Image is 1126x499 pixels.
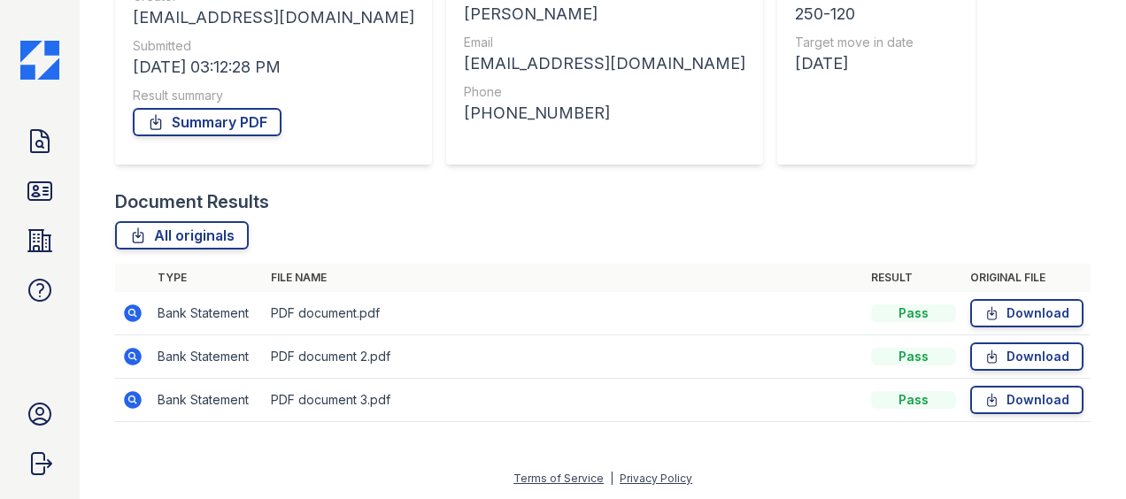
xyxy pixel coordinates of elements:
a: Summary PDF [133,108,281,136]
a: Download [970,342,1084,371]
div: [EMAIL_ADDRESS][DOMAIN_NAME] [133,5,414,30]
img: CE_Icon_Blue-c292c112584629df590d857e76928e9f676e5b41ef8f769ba2f05ee15b207248.png [20,41,59,80]
div: [EMAIL_ADDRESS][DOMAIN_NAME] [464,51,745,76]
div: Submitted [133,37,414,55]
a: Privacy Policy [620,472,692,485]
div: [DATE] [795,51,929,76]
div: Pass [871,304,956,322]
div: [DATE] 03:12:28 PM [133,55,414,80]
td: PDF document 2.pdf [264,335,864,379]
div: Pass [871,391,956,409]
a: Download [970,299,1084,327]
div: Document Results [115,189,269,214]
div: [PHONE_NUMBER] [464,101,745,126]
div: Pass [871,348,956,365]
div: Phone [464,83,745,101]
div: Email [464,34,745,51]
a: Download [970,386,1084,414]
div: [PERSON_NAME] [464,2,745,27]
div: Target move in date [795,34,929,51]
div: | [610,472,613,485]
td: Bank Statement [150,292,264,335]
a: All originals [115,221,249,249]
th: Type [150,264,264,292]
td: Bank Statement [150,335,264,379]
td: Bank Statement [150,379,264,422]
a: Terms of Service [513,472,604,485]
div: Result summary [133,87,414,104]
th: Original file [963,264,1091,292]
div: 250-120 [795,2,929,27]
td: PDF document.pdf [264,292,864,335]
th: File name [264,264,864,292]
th: Result [864,264,963,292]
td: PDF document 3.pdf [264,379,864,422]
